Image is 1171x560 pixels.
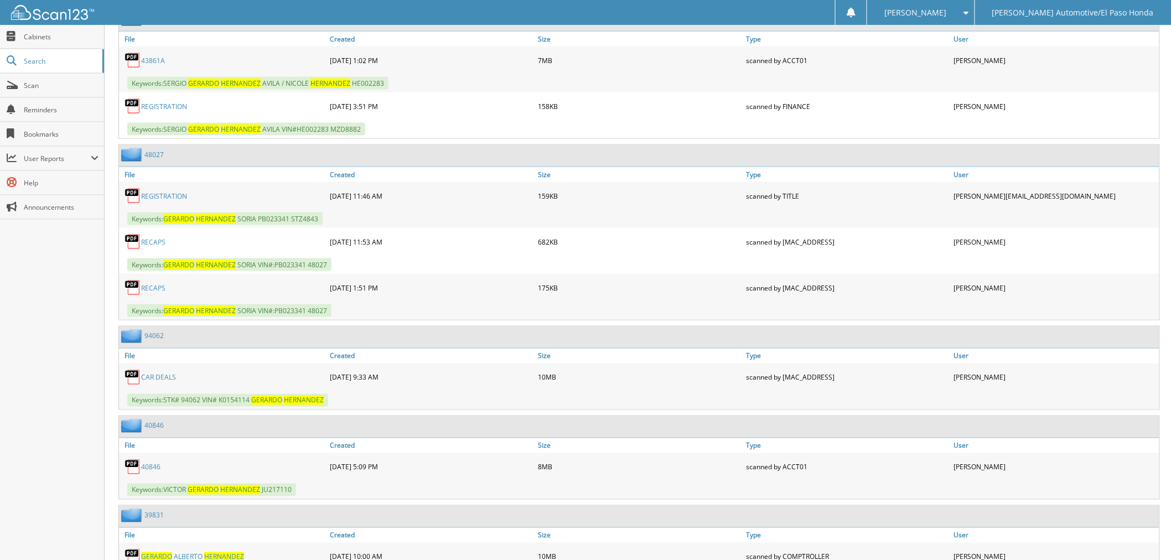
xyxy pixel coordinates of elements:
div: 159KB [535,185,743,207]
span: G E R A R D O [188,79,219,88]
div: scanned by ACCT01 [743,456,951,478]
span: H E R N A N D E Z [221,125,261,134]
img: PDF.png [125,369,141,386]
div: scanned by FINANCE [743,95,951,117]
div: [PERSON_NAME] [951,366,1159,388]
a: REGISTRATION [141,102,187,111]
a: File [119,528,327,543]
img: PDF.png [125,188,141,204]
div: [PERSON_NAME] [951,49,1159,71]
div: 158KB [535,95,743,117]
img: folder2.png [121,148,144,162]
div: [PERSON_NAME] [EMAIL_ADDRESS][DOMAIN_NAME] [951,185,1159,207]
div: scanned by TITLE [743,185,951,207]
a: User [951,167,1159,182]
div: [PERSON_NAME] [951,95,1159,117]
a: Type [743,438,951,453]
div: [DATE] 5:09 PM [327,456,535,478]
a: File [119,32,327,46]
a: Size [535,32,743,46]
div: 10MB [535,366,743,388]
div: [DATE] 3:51 PM [327,95,535,117]
a: REGISTRATION [141,191,187,201]
div: [DATE] 9:33 AM [327,366,535,388]
div: [PERSON_NAME] [951,231,1159,253]
span: Reminders [24,105,99,115]
div: [DATE] 1:02 PM [327,49,535,71]
span: H E R N A N D E Z [196,306,236,315]
span: Scan [24,81,99,90]
img: PDF.png [125,279,141,296]
a: Created [327,32,535,46]
div: [PERSON_NAME] [951,456,1159,478]
a: Created [327,167,535,182]
img: PDF.png [125,52,141,69]
span: Cabinets [24,32,99,42]
img: scan123-logo-white.svg [11,5,94,20]
span: Keywords: S E R G I O A V I L A V I N # H E 0 0 2 2 8 3 M Z D 8 8 8 2 [127,123,365,136]
span: Announcements [24,203,99,212]
a: 94062 [144,331,164,341]
span: H E R N A N D E Z [196,260,236,269]
span: Keywords: S O R I A V I N # : P B 0 2 3 3 4 1 4 8 0 2 7 [127,304,331,317]
a: 40846 [141,463,160,472]
span: H E R N A N D E Z [310,79,350,88]
span: G E R A R D O [163,214,194,224]
div: [PERSON_NAME] [951,277,1159,299]
span: H E R N A N D E Z [284,396,324,405]
a: CAR DEALS [141,373,176,382]
a: 48027 [144,150,164,159]
div: scanned by [MAC_ADDRESS] [743,366,951,388]
span: G E R A R D O [251,396,282,405]
span: Keywords: S T K # 9 4 0 6 2 V I N # K 0 1 5 4 1 1 4 [127,394,328,407]
span: Keywords: S O R I A V I N # : P B 0 2 3 3 4 1 4 8 0 2 7 [127,258,331,271]
a: Created [327,349,535,364]
a: 40846 [144,421,164,431]
a: Size [535,167,743,182]
span: Keywords: S E R G I O A V I L A / N I C O L E H E 0 0 2 2 8 3 [127,77,388,90]
img: folder2.png [121,419,144,433]
span: Keywords: S O R I A P B 0 2 3 3 4 1 S T Z 4 8 4 3 [127,212,323,225]
div: [DATE] 1:51 PM [327,277,535,299]
a: Created [327,438,535,453]
div: [DATE] 11:46 AM [327,185,535,207]
span: Keywords: V I C T O R J U 2 1 7 1 1 0 [127,484,296,496]
a: Size [535,438,743,453]
a: RECAPS [141,237,165,247]
a: User [951,528,1159,543]
div: [DATE] 11:53 AM [327,231,535,253]
div: 175KB [535,277,743,299]
div: scanned by [MAC_ADDRESS] [743,231,951,253]
a: File [119,349,327,364]
a: User [951,32,1159,46]
div: 682KB [535,231,743,253]
img: PDF.png [125,459,141,475]
a: Created [327,528,535,543]
div: 7MB [535,49,743,71]
span: G E R A R D O [163,306,194,315]
img: PDF.png [125,98,141,115]
span: Search [24,56,97,66]
span: H E R N A N D E Z [220,485,260,495]
a: Type [743,167,951,182]
a: User [951,349,1159,364]
img: folder2.png [121,329,144,343]
span: H E R N A N D E Z [221,79,261,88]
a: Size [535,528,743,543]
a: Type [743,349,951,364]
a: Type [743,528,951,543]
a: 39831 [144,511,164,520]
span: Bookmarks [24,129,99,139]
iframe: Chat Widget [1116,507,1171,560]
a: RECAPS [141,283,165,293]
div: scanned by ACCT01 [743,49,951,71]
a: File [119,167,327,182]
span: [PERSON_NAME] [885,9,947,16]
div: scanned by [MAC_ADDRESS] [743,277,951,299]
span: G E R A R D O [188,125,219,134]
img: PDF.png [125,234,141,250]
img: folder2.png [121,509,144,522]
a: File [119,438,327,453]
div: 8MB [535,456,743,478]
